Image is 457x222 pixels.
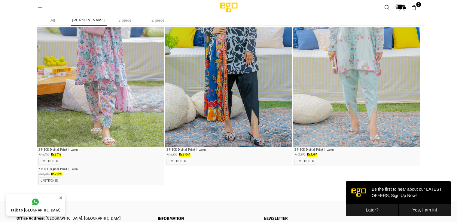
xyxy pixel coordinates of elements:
span: 0 [416,2,421,7]
span: Rs.3,114 [51,153,61,156]
li: [PERSON_NAME] [71,15,107,26]
img: Ego [203,2,254,14]
span: Rs.4,450 [38,153,50,156]
a: Menu [35,5,46,10]
span: Rs.2,990 [38,172,50,176]
p: 3 PIECE Digital Print | Lawn [38,148,163,152]
b: Office Address [17,216,44,220]
button: Yes, I am in! [53,23,105,35]
label: UNSTITCHED [296,159,314,163]
a: Talk to [GEOGRAPHIC_DATA] [6,194,65,216]
button: × [57,193,64,203]
p: : [GEOGRAPHIC_DATA], [GEOGRAPHIC_DATA] [17,216,149,221]
p: INFORMATION [158,216,255,221]
span: Rs.2,990 [294,153,306,156]
label: UNSTITCHED [41,179,58,183]
a: Quick Shop [223,132,234,143]
li: 3 piece [110,15,140,26]
li: 2 piece [143,15,173,26]
label: UNSTITCHED [41,159,58,163]
li: All [38,15,68,26]
p: 2 PIECE Digital Print | Lawn [38,167,163,172]
span: Rs.1,794 [307,153,317,156]
label: UNSTITCHED [168,159,186,163]
p: 2 PIECE Digital Print | Lawn [294,148,419,152]
p: 3 PIECE Digital Print | Lawn [166,148,291,152]
span: Rs.3,044 [179,153,190,156]
span: Rs.2,093 [51,172,62,176]
a: 0 [409,2,419,13]
iframe: webpush-onsite [346,181,451,216]
p: NEWSLETTER [264,216,361,221]
span: Rs.4,350 [166,153,178,156]
a: Search [382,2,392,13]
